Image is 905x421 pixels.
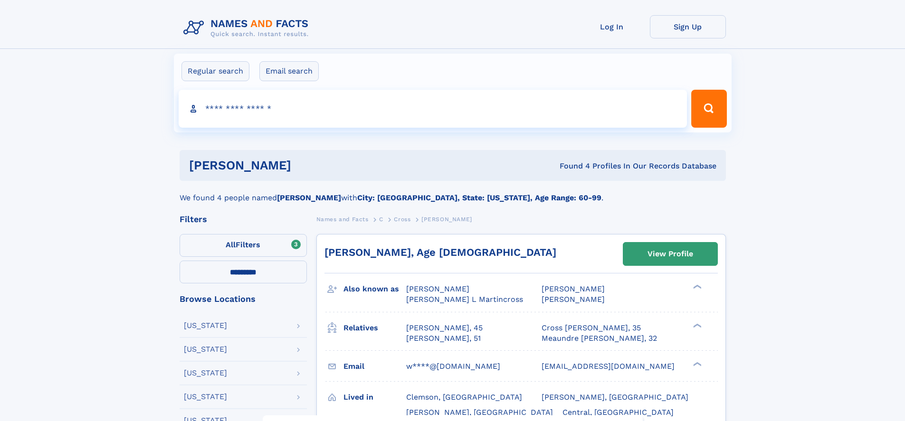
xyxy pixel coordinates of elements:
div: [US_STATE] [184,369,227,377]
span: Clemson, [GEOGRAPHIC_DATA] [406,393,522,402]
b: [PERSON_NAME] [277,193,341,202]
div: [US_STATE] [184,346,227,353]
div: View Profile [648,243,693,265]
a: Sign Up [650,15,726,38]
div: [US_STATE] [184,393,227,401]
span: [EMAIL_ADDRESS][DOMAIN_NAME] [542,362,675,371]
div: Browse Locations [180,295,307,303]
a: [PERSON_NAME], 51 [406,333,481,344]
h3: Also known as [343,281,406,297]
div: Found 4 Profiles In Our Records Database [425,161,716,171]
span: All [226,240,236,249]
label: Email search [259,61,319,81]
h1: [PERSON_NAME] [189,159,426,171]
a: Cross [PERSON_NAME], 35 [542,323,641,333]
span: Cross [394,216,410,223]
button: Search Button [691,90,726,128]
img: Logo Names and Facts [180,15,316,41]
span: [PERSON_NAME] L Martincross [406,295,523,304]
span: [PERSON_NAME] [421,216,472,223]
div: ❯ [691,361,702,367]
a: Log In [574,15,650,38]
span: [PERSON_NAME] [542,284,605,293]
label: Filters [180,234,307,257]
a: Cross [394,213,410,225]
a: [PERSON_NAME], Age [DEMOGRAPHIC_DATA] [324,246,556,258]
span: [PERSON_NAME] [542,295,605,304]
b: City: [GEOGRAPHIC_DATA], State: [US_STATE], Age Range: 60-99 [357,193,601,202]
input: search input [179,90,687,128]
label: Regular search [181,61,249,81]
span: Central, [GEOGRAPHIC_DATA] [562,408,674,417]
div: ❯ [691,284,702,290]
div: We found 4 people named with . [180,181,726,204]
a: [PERSON_NAME], 45 [406,323,483,333]
a: C [379,213,383,225]
span: [PERSON_NAME], [GEOGRAPHIC_DATA] [542,393,688,402]
h3: Email [343,358,406,374]
h3: Lived in [343,389,406,405]
a: Meaundre [PERSON_NAME], 32 [542,333,657,344]
span: [PERSON_NAME], [GEOGRAPHIC_DATA] [406,408,553,417]
span: C [379,216,383,223]
span: [PERSON_NAME] [406,284,469,293]
div: Filters [180,215,307,224]
a: View Profile [623,243,717,265]
h3: Relatives [343,320,406,336]
a: Names and Facts [316,213,369,225]
div: [US_STATE] [184,322,227,329]
div: ❯ [691,322,702,328]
